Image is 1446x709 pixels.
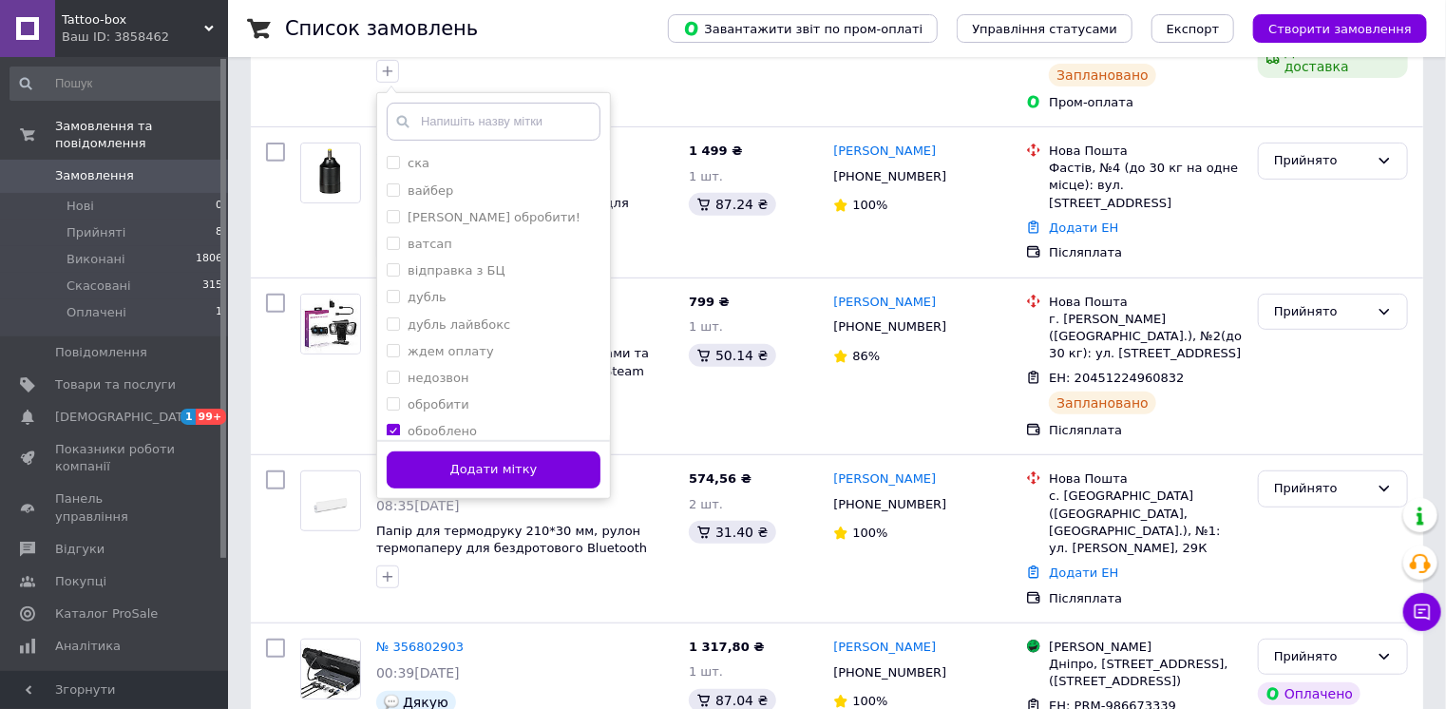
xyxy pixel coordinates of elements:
[300,639,361,699] a: Фото товару
[829,164,950,189] div: [PHONE_NUMBER]
[833,639,936,657] a: [PERSON_NAME]
[216,198,222,215] span: 0
[1268,22,1412,36] span: Створити замовлення
[1167,22,1220,36] span: Експорт
[1049,656,1243,690] div: Дніпро, [STREET_ADDRESS], ([STREET_ADDRESS])
[408,290,447,304] label: дубль
[1049,311,1243,363] div: г. [PERSON_NAME] ([GEOGRAPHIC_DATA].), №2(до 30 кг): ул. [STREET_ADDRESS]
[1274,151,1369,171] div: Прийнято
[300,470,361,531] a: Фото товару
[55,541,105,558] span: Відгуки
[196,409,227,425] span: 99+
[833,143,936,161] a: [PERSON_NAME]
[387,103,600,141] input: Напишіть назву мітки
[833,294,936,312] a: [PERSON_NAME]
[67,198,94,215] span: Нові
[408,263,505,278] label: відправка з БЦ
[833,470,936,489] a: [PERSON_NAME]
[689,295,730,309] span: 799 ₴
[829,492,950,517] div: [PHONE_NUMBER]
[683,20,923,37] span: Завантажити звіт по пром-оплаті
[689,521,775,544] div: 31.40 ₴
[1049,244,1243,261] div: Післяплата
[689,144,742,158] span: 1 499 ₴
[1151,14,1235,43] button: Експорт
[1049,590,1243,607] div: Післяплата
[689,169,723,183] span: 1 шт.
[1274,302,1369,322] div: Прийнято
[408,210,580,224] label: [PERSON_NAME] обробити!
[689,193,775,216] div: 87.24 ₴
[67,224,125,241] span: Прийняті
[689,664,723,679] span: 1 шт.
[689,319,723,334] span: 1 шт.
[376,640,464,654] a: № 356802903
[300,143,361,203] a: Фото товару
[10,67,224,101] input: Пошук
[689,344,775,367] div: 50.14 ₴
[689,640,764,654] span: 1 317,80 ₴
[1049,392,1156,414] div: Заплановано
[301,295,360,354] img: Фото товару
[301,640,360,699] img: Фото товару
[689,497,723,511] span: 2 шт.
[1049,470,1243,488] div: Нова Пошта
[302,144,360,202] img: Фото товару
[55,605,158,623] span: Каталог ProSale
[408,317,510,332] label: дубль лайвбокс
[1049,64,1156,86] div: Заплановано
[1234,21,1427,35] a: Створити замовлення
[972,22,1117,36] span: Управління статусами
[408,371,468,385] label: недозвон
[285,17,478,40] h1: Список замовлень
[689,471,752,486] span: 574,56 ₴
[67,278,131,295] span: Скасовані
[1049,488,1243,557] div: с. [GEOGRAPHIC_DATA] ([GEOGRAPHIC_DATA], [GEOGRAPHIC_DATA].), №1: ул. [PERSON_NAME], 29К
[852,198,887,212] span: 100%
[55,409,196,426] span: [DEMOGRAPHIC_DATA]
[55,344,147,361] span: Повідомлення
[1049,94,1243,111] div: Пром-оплата
[829,315,950,339] div: [PHONE_NUMBER]
[1049,160,1243,212] div: Фастів, №4 (до 30 кг на одне місце): вул. [STREET_ADDRESS]
[196,251,222,268] span: 1806
[1258,682,1360,705] div: Оплачено
[1274,479,1369,499] div: Прийнято
[202,278,222,295] span: 315
[829,661,950,685] div: [PHONE_NUMBER]
[408,424,477,438] label: оброблено
[1049,639,1243,656] div: [PERSON_NAME]
[1253,14,1427,43] button: Створити замовлення
[1403,593,1441,631] button: Чат з покупцем
[216,304,222,321] span: 1
[1049,371,1184,385] span: ЕН: 20451224960832
[376,498,460,513] span: 08:35[DATE]
[62,11,204,29] span: Tattoo-box
[852,349,880,363] span: 86%
[216,224,222,241] span: 8
[1049,294,1243,311] div: Нова Пошта
[67,251,125,268] span: Виконані
[852,694,887,708] span: 100%
[957,14,1132,43] button: Управління статусами
[1049,220,1118,235] a: Додати ЕН
[55,573,106,590] span: Покупці
[408,156,429,170] label: cка
[1049,422,1243,439] div: Післяплата
[62,29,228,46] div: Ваш ID: 3858462
[300,294,361,354] a: Фото товару
[376,524,647,573] a: Папір для термодруку 210*30 мм, рулон термопаперу для бездротового Bluetooth принтера A40, 1 шт.
[1274,647,1369,667] div: Прийнято
[181,409,196,425] span: 1
[55,490,176,525] span: Панель управління
[668,14,938,43] button: Завантажити звіт по пром-оплаті
[1049,143,1243,160] div: Нова Пошта
[1258,40,1408,78] div: Дешева доставка
[67,304,126,321] span: Оплачені
[408,183,453,198] label: вайбер
[55,638,121,655] span: Аналітика
[55,167,134,184] span: Замовлення
[852,526,887,540] span: 100%
[301,473,360,529] img: Фото товару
